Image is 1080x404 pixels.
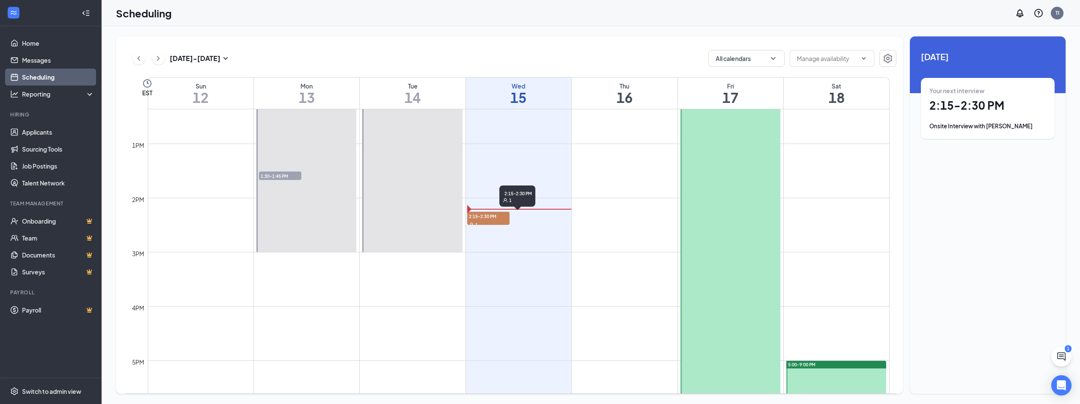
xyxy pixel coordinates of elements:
[22,213,94,230] a: OnboardingCrown
[769,54,777,63] svg: ChevronDown
[22,141,94,158] a: Sourcing Tools
[678,77,783,109] a: October 17, 2025
[467,212,510,220] span: 2:15-2:30 PM
[254,82,359,90] div: Mon
[152,52,165,65] button: ChevronRight
[572,82,677,90] div: Thu
[678,82,783,90] div: Fri
[475,222,478,228] span: 1
[22,174,94,191] a: Talent Network
[148,77,253,109] a: October 12, 2025
[22,302,94,318] a: PayrollCrown
[130,357,146,367] div: 5pm
[466,90,571,105] h1: 15
[254,77,359,109] a: October 13, 2025
[708,50,785,67] button: All calendarsChevronDown
[1056,351,1066,362] svg: ChatActive
[22,52,94,69] a: Messages
[10,387,19,396] svg: Settings
[259,172,301,180] span: 1:30-1:45 PM
[220,53,231,64] svg: SmallChevronDown
[466,82,571,90] div: Wed
[678,90,783,105] h1: 17
[130,195,146,204] div: 2pm
[1055,9,1059,17] div: TI
[10,90,19,98] svg: Analysis
[360,82,465,90] div: Tue
[572,77,677,109] a: October 16, 2025
[469,222,474,227] svg: User
[929,98,1046,113] h1: 2:15 - 2:30 PM
[1051,375,1072,396] div: Open Intercom Messenger
[360,90,465,105] h1: 14
[466,77,571,109] a: October 15, 2025
[22,263,94,280] a: SurveysCrown
[10,200,93,207] div: Team Management
[22,230,94,246] a: TeamCrown
[22,246,94,263] a: DocumentsCrown
[22,90,95,98] div: Reporting
[879,50,896,67] button: Settings
[254,90,359,105] h1: 13
[921,50,1055,63] span: [DATE]
[883,53,893,64] svg: Settings
[788,362,816,368] span: 5:00-9:00 PM
[148,90,253,105] h1: 12
[22,387,81,396] div: Switch to admin view
[1051,346,1072,367] button: ChatActive
[22,35,94,52] a: Home
[142,89,152,97] span: EST
[503,198,508,203] svg: User
[22,124,94,141] a: Applicants
[784,90,889,105] h1: 18
[22,158,94,174] a: Job Postings
[116,6,172,20] h1: Scheduling
[10,111,93,118] div: Hiring
[130,249,146,258] div: 3pm
[797,54,857,63] input: Manage availability
[1065,345,1072,352] div: 1
[22,69,94,86] a: Scheduling
[929,86,1046,95] div: Your next interview
[130,303,146,313] div: 4pm
[135,53,143,64] svg: ChevronLeft
[784,77,889,109] a: October 18, 2025
[1015,8,1025,18] svg: Notifications
[929,122,1046,130] div: Onsite Interview with [PERSON_NAME]
[82,9,90,17] svg: Collapse
[784,82,889,90] div: Sat
[170,54,220,63] h3: [DATE] - [DATE]
[860,55,867,62] svg: ChevronDown
[148,82,253,90] div: Sun
[503,189,532,197] span: 2:15-2:30 PM
[9,8,18,17] svg: WorkstreamLogo
[10,289,93,296] div: Payroll
[360,77,465,109] a: October 14, 2025
[509,197,512,203] span: 1
[572,90,677,105] h1: 16
[154,53,163,64] svg: ChevronRight
[132,52,145,65] button: ChevronLeft
[1033,8,1044,18] svg: QuestionInfo
[130,141,146,150] div: 1pm
[142,78,152,89] svg: Clock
